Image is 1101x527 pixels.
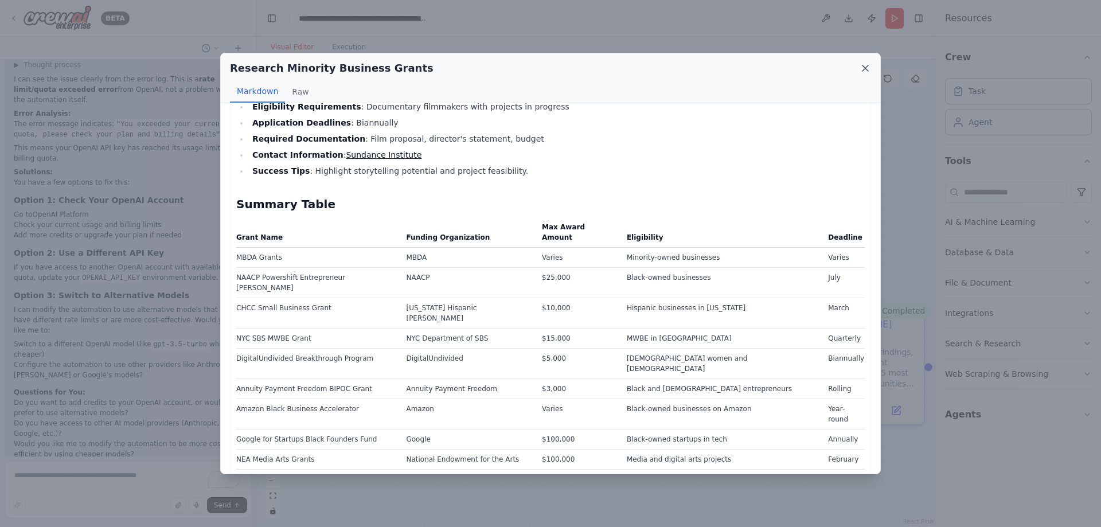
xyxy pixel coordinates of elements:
[230,60,434,76] h2: Research Minority Business Grants
[399,469,535,489] td: Sundance Institute
[249,148,865,162] li: :
[821,348,865,378] td: Biannually
[236,378,399,399] td: Annuity Payment Freedom BIPOC Grant
[821,267,865,298] td: July
[399,378,535,399] td: Annuity Payment Freedom
[821,328,865,348] td: Quarterly
[535,267,620,298] td: $25,000
[620,429,821,449] td: Black-owned startups in tech
[346,150,421,159] a: Sundance Institute
[535,378,620,399] td: $3,000
[620,247,821,267] td: Minority-owned businesses
[236,221,399,248] th: Grant Name
[252,102,361,111] strong: Eligibility Requirements
[620,221,821,248] th: Eligibility
[535,469,620,489] td: $50,000
[399,449,535,469] td: National Endowment for the Arts
[285,81,315,103] button: Raw
[399,221,535,248] th: Funding Organization
[620,449,821,469] td: Media and digital arts projects
[399,328,535,348] td: NYC Department of SBS
[399,348,535,378] td: DigitalUndivided
[236,247,399,267] td: MBDA Grants
[620,378,821,399] td: Black and [DEMOGRAPHIC_DATA] entrepreneurs
[821,469,865,489] td: Biannually
[620,348,821,378] td: [DEMOGRAPHIC_DATA] women and [DEMOGRAPHIC_DATA]
[399,298,535,328] td: [US_STATE] Hispanic [PERSON_NAME]
[620,328,821,348] td: MWBE in [GEOGRAPHIC_DATA]
[620,267,821,298] td: Black-owned businesses
[535,449,620,469] td: $100,000
[821,247,865,267] td: Varies
[821,298,865,328] td: March
[236,196,865,212] h2: Summary Table
[535,298,620,328] td: $10,000
[236,429,399,449] td: Google for Startups Black Founders Fund
[249,116,865,130] li: : Biannually
[252,166,310,175] strong: Success Tips
[236,267,399,298] td: NAACP Powershift Entrepreneur [PERSON_NAME]
[236,469,399,489] td: Sundance Institute Documentary Fund
[535,247,620,267] td: Varies
[620,399,821,429] td: Black-owned businesses on Amazon
[821,221,865,248] th: Deadline
[535,221,620,248] th: Max Award Amount
[620,298,821,328] td: Hispanic businesses in [US_STATE]
[399,429,535,449] td: Google
[252,118,351,127] strong: Application Deadlines
[249,164,865,178] li: : Highlight storytelling potential and project feasibility.
[399,399,535,429] td: Amazon
[399,267,535,298] td: NAACP
[236,399,399,429] td: Amazon Black Business Accelerator
[236,348,399,378] td: DigitalUndivided Breakthrough Program
[249,132,865,146] li: : Film proposal, director's statement, budget
[236,328,399,348] td: NYC SBS MWBE Grant
[821,399,865,429] td: Year-round
[821,378,865,399] td: Rolling
[399,247,535,267] td: MBDA
[821,449,865,469] td: February
[535,429,620,449] td: $100,000
[620,469,821,489] td: Documentary filmmakers
[535,348,620,378] td: $5,000
[535,399,620,429] td: Varies
[252,134,365,143] strong: Required Documentation
[230,81,285,103] button: Markdown
[249,100,865,114] li: : Documentary filmmakers with projects in progress
[252,150,343,159] strong: Contact Information
[535,328,620,348] td: $15,000
[821,429,865,449] td: Annually
[236,298,399,328] td: CHCC Small Business Grant
[236,449,399,469] td: NEA Media Arts Grants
